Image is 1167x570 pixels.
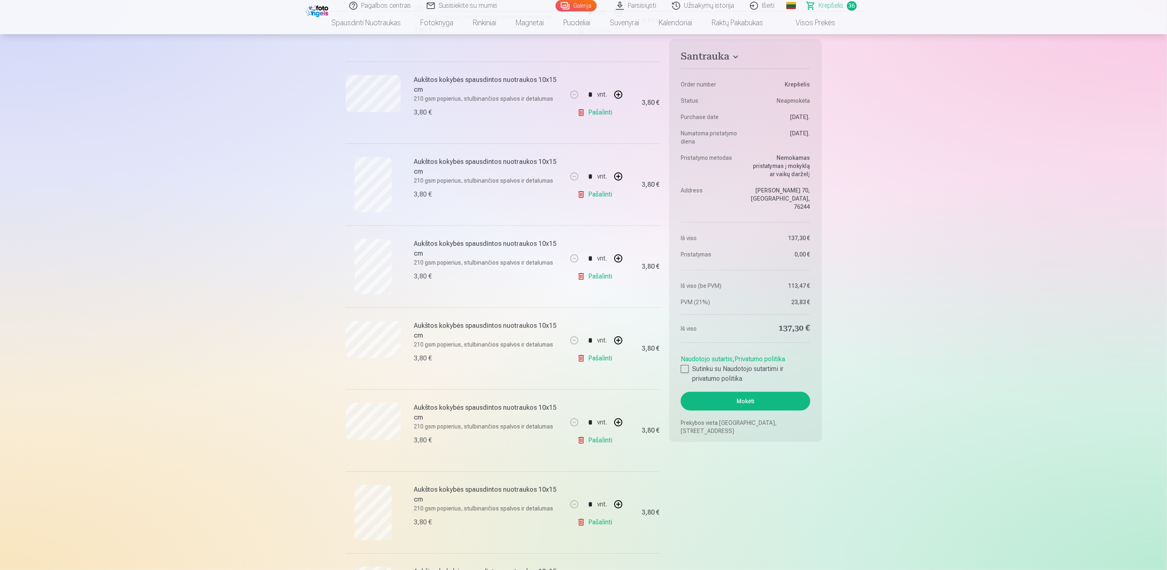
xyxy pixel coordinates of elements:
dd: [DATE]. [750,113,810,121]
div: vnt. [597,249,607,268]
a: Pašalinti [577,350,616,367]
p: 210 gsm popierius, stulbinančios spalvos ir detalumas [414,340,561,349]
div: , [681,351,810,384]
a: Pašalinti [577,186,616,203]
dt: Numatoma pristatymo diena [681,129,741,146]
dt: PVM (21%) [681,298,741,306]
div: 3,80 € [642,182,660,187]
dt: Purchase date [681,113,741,121]
dd: [DATE]. [750,129,810,146]
h6: Aukštos kokybės spausdintos nuotraukos 10x15 cm [414,485,561,504]
span: 36 [847,1,857,11]
div: 3,80 € [414,435,432,445]
h6: Aukštos kokybės spausdintos nuotraukos 10x15 cm [414,403,561,422]
a: Magnetai [506,11,554,34]
div: 3,80 € [642,100,660,105]
div: vnt. [597,167,607,186]
p: 210 gsm popierius, stulbinančios spalvos ir detalumas [414,177,561,185]
dt: Status [681,97,741,105]
h6: Aukštos kokybės spausdintos nuotraukos 10x15 cm [414,157,561,177]
img: /fa2 [306,3,331,17]
a: Pašalinti [577,514,616,530]
dd: [PERSON_NAME] 70, [GEOGRAPHIC_DATA], 76244 [750,186,810,211]
a: Pašalinti [577,268,616,285]
dd: 137,30 € [750,234,810,242]
a: Puodeliai [554,11,600,34]
p: Prekybos vieta [GEOGRAPHIC_DATA], [STREET_ADDRESS] [681,419,810,435]
button: Mokėti [681,392,810,411]
div: 3,80 € [414,517,432,527]
dd: Krepšelis [750,80,810,88]
span: Neapmokėta [777,97,810,105]
a: Visos prekės [773,11,845,34]
a: Raktų pakabukas [702,11,773,34]
a: Naudotojo sutartis [681,355,732,363]
p: 210 gsm popierius, stulbinančios spalvos ir detalumas [414,258,561,267]
div: 3,80 € [414,108,432,117]
div: 3,80 € [414,353,432,363]
h6: Aukštos kokybės spausdintos nuotraukos 10x15 cm [414,321,561,340]
dd: 113,47 € [750,282,810,290]
div: vnt. [597,413,607,432]
a: Suvenyrai [600,11,649,34]
dt: Iš viso [681,323,741,334]
button: Santrauka [681,51,810,65]
dt: Pristatymo metodas [681,154,741,178]
h6: Aukštos kokybės spausdintos nuotraukos 10x15 cm [414,75,561,95]
dt: Address [681,186,741,211]
span: Krepšelis [819,1,844,11]
div: 3,80 € [414,272,432,281]
a: Spausdinti nuotraukas [322,11,411,34]
div: 3,80 € [414,190,432,199]
a: Rinkiniai [463,11,506,34]
a: Pašalinti [577,104,616,121]
dd: 0,00 € [750,250,810,258]
dt: Pristatymas [681,250,741,258]
dd: 23,83 € [750,298,810,306]
a: Kalendoriai [649,11,702,34]
a: Privatumo politika [735,355,785,363]
dt: Order number [681,80,741,88]
div: vnt. [597,85,607,104]
label: Sutinku su Naudotojo sutartimi ir privatumo politika [681,364,810,384]
p: 210 gsm popierius, stulbinančios spalvos ir detalumas [414,95,561,103]
div: 3,80 € [642,264,660,269]
dd: Nemokamas pristatymas į mokyklą ar vaikų darželį [750,154,810,178]
a: Pašalinti [577,432,616,448]
dt: Iš viso [681,234,741,242]
dd: 137,30 € [750,323,810,334]
div: 3,80 € [642,510,660,515]
dt: Iš viso (be PVM) [681,282,741,290]
div: vnt. [597,331,607,350]
h6: Aukštos kokybės spausdintos nuotraukos 10x15 cm [414,239,561,258]
a: Fotoknyga [411,11,463,34]
div: 3,80 € [642,346,660,351]
p: 210 gsm popierius, stulbinančios spalvos ir detalumas [414,422,561,431]
div: vnt. [597,495,607,514]
div: 3,80 € [642,428,660,433]
p: 210 gsm popierius, stulbinančios spalvos ir detalumas [414,504,561,513]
